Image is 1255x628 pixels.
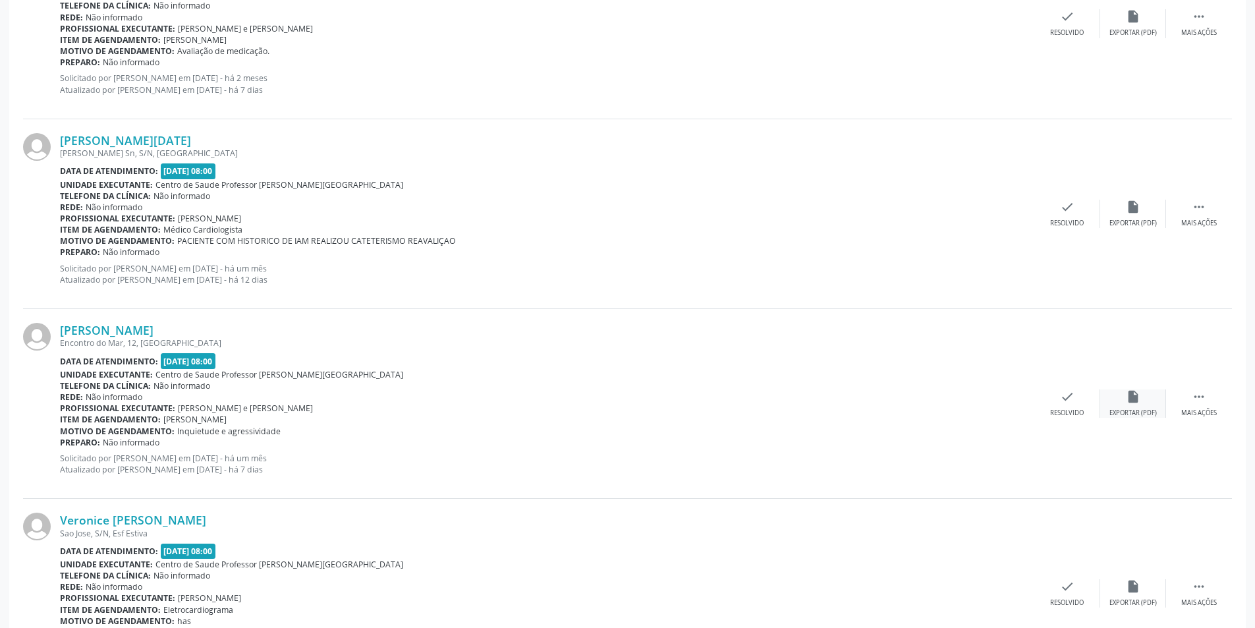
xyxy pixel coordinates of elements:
[103,246,159,258] span: Não informado
[1192,579,1206,594] i: 
[60,513,206,527] a: Veronice [PERSON_NAME]
[1050,598,1084,608] div: Resolvido
[1126,9,1140,24] i: insert_drive_file
[60,12,83,23] b: Rede:
[60,263,1034,285] p: Solicitado por [PERSON_NAME] em [DATE] - há um mês Atualizado por [PERSON_NAME] em [DATE] - há 12...
[153,190,210,202] span: Não informado
[1192,389,1206,404] i: 
[1050,28,1084,38] div: Resolvido
[60,453,1034,475] p: Solicitado por [PERSON_NAME] em [DATE] - há um mês Atualizado por [PERSON_NAME] em [DATE] - há 7 ...
[86,12,142,23] span: Não informado
[23,133,51,161] img: img
[1181,598,1217,608] div: Mais ações
[60,528,1034,539] div: Sao Jose, S/N, Esf Estiva
[60,592,175,604] b: Profissional executante:
[86,391,142,403] span: Não informado
[1181,28,1217,38] div: Mais ações
[103,57,159,68] span: Não informado
[60,202,83,213] b: Rede:
[60,437,100,448] b: Preparo:
[23,513,51,540] img: img
[155,369,403,380] span: Centro de Saude Professor [PERSON_NAME][GEOGRAPHIC_DATA]
[60,380,151,391] b: Telefone da clínica:
[153,380,210,391] span: Não informado
[60,369,153,380] b: Unidade executante:
[60,213,175,224] b: Profissional executante:
[1060,200,1074,214] i: check
[177,426,281,437] span: Inquietude e agressividade
[1050,409,1084,418] div: Resolvido
[1126,579,1140,594] i: insert_drive_file
[60,45,175,57] b: Motivo de agendamento:
[60,323,153,337] a: [PERSON_NAME]
[177,45,269,57] span: Avaliação de medicação.
[177,615,191,627] span: has
[1109,28,1157,38] div: Exportar (PDF)
[103,437,159,448] span: Não informado
[1192,200,1206,214] i: 
[1126,200,1140,214] i: insert_drive_file
[177,235,456,246] span: PACIENTE COM HISTORICO DE IAM REALIZOU CATETERISMO REAVALIÇAO
[60,133,191,148] a: [PERSON_NAME][DATE]
[86,202,142,213] span: Não informado
[1181,409,1217,418] div: Mais ações
[60,581,83,592] b: Rede:
[60,559,153,570] b: Unidade executante:
[1060,389,1074,404] i: check
[86,581,142,592] span: Não informado
[60,72,1034,95] p: Solicitado por [PERSON_NAME] em [DATE] - há 2 meses Atualizado por [PERSON_NAME] em [DATE] - há 7...
[178,592,241,604] span: [PERSON_NAME]
[1192,9,1206,24] i: 
[60,246,100,258] b: Preparo:
[178,213,241,224] span: [PERSON_NAME]
[60,190,151,202] b: Telefone da clínica:
[1109,219,1157,228] div: Exportar (PDF)
[163,604,233,615] span: Eletrocardiograma
[60,224,161,235] b: Item de agendamento:
[60,426,175,437] b: Motivo de agendamento:
[60,403,175,414] b: Profissional executante:
[60,165,158,177] b: Data de atendimento:
[60,337,1034,349] div: Encontro do Mar, 12, [GEOGRAPHIC_DATA]
[161,544,216,559] span: [DATE] 08:00
[163,224,242,235] span: Médico Cardiologista
[161,163,216,179] span: [DATE] 08:00
[178,403,313,414] span: [PERSON_NAME] e [PERSON_NAME]
[161,353,216,368] span: [DATE] 08:00
[60,414,161,425] b: Item de agendamento:
[178,23,313,34] span: [PERSON_NAME] e [PERSON_NAME]
[1060,9,1074,24] i: check
[60,23,175,34] b: Profissional executante:
[60,148,1034,159] div: [PERSON_NAME] Sn, S/N, [GEOGRAPHIC_DATA]
[60,391,83,403] b: Rede:
[23,323,51,351] img: img
[60,546,158,557] b: Data de atendimento:
[1109,598,1157,608] div: Exportar (PDF)
[163,414,227,425] span: [PERSON_NAME]
[60,615,175,627] b: Motivo de agendamento:
[60,34,161,45] b: Item de agendamento:
[60,57,100,68] b: Preparo:
[153,570,210,581] span: Não informado
[155,179,403,190] span: Centro de Saude Professor [PERSON_NAME][GEOGRAPHIC_DATA]
[1050,219,1084,228] div: Resolvido
[1126,389,1140,404] i: insert_drive_file
[60,604,161,615] b: Item de agendamento:
[1181,219,1217,228] div: Mais ações
[155,559,403,570] span: Centro de Saude Professor [PERSON_NAME][GEOGRAPHIC_DATA]
[60,179,153,190] b: Unidade executante:
[1060,579,1074,594] i: check
[1109,409,1157,418] div: Exportar (PDF)
[163,34,227,45] span: [PERSON_NAME]
[60,356,158,367] b: Data de atendimento:
[60,235,175,246] b: Motivo de agendamento:
[60,570,151,581] b: Telefone da clínica:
